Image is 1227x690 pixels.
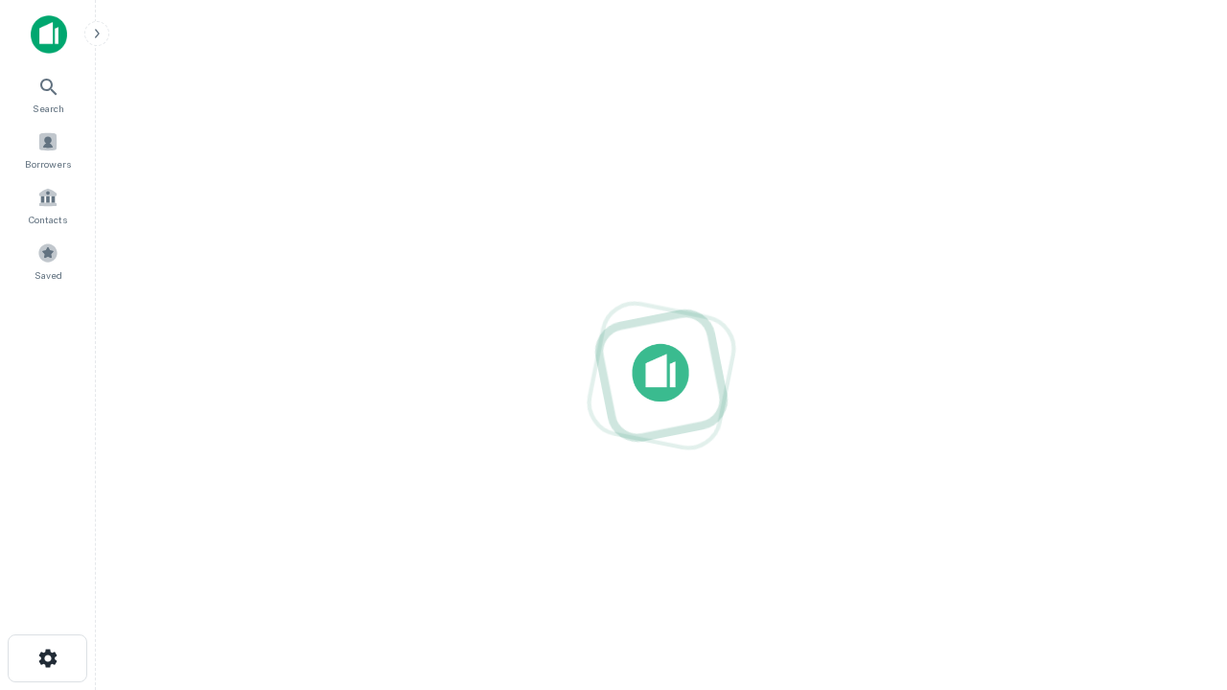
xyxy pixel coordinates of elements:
span: Search [33,101,64,116]
a: Contacts [6,179,90,231]
iframe: Chat Widget [1131,475,1227,567]
img: capitalize-icon.png [31,15,67,54]
a: Borrowers [6,124,90,175]
span: Contacts [29,212,67,227]
span: Borrowers [25,156,71,172]
span: Saved [35,267,62,283]
a: Search [6,68,90,120]
a: Saved [6,235,90,287]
